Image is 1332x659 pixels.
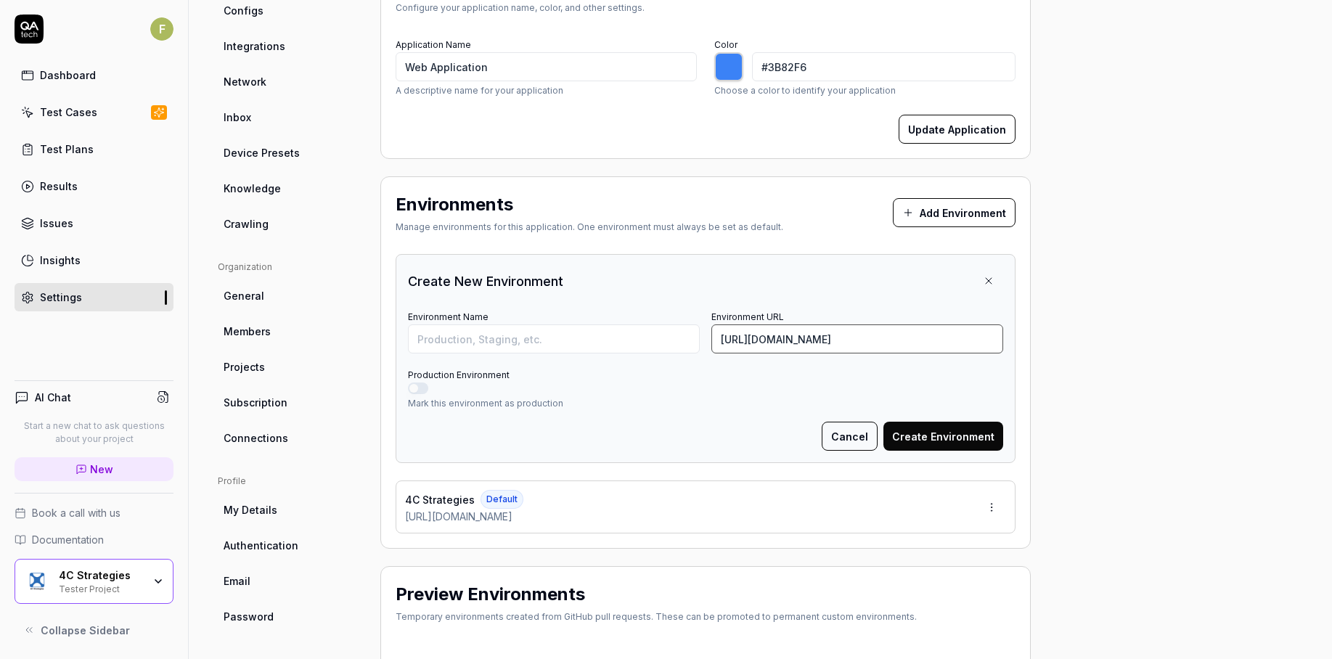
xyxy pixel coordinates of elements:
[15,615,173,644] button: Collapse Sidebar
[408,271,563,291] h3: Create New Environment
[59,582,143,594] div: Tester Project
[224,38,285,54] span: Integrations
[15,135,173,163] a: Test Plans
[15,505,173,520] a: Book a call with us
[218,175,357,202] a: Knowledge
[40,290,82,305] div: Settings
[396,39,471,50] label: Application Name
[40,142,94,157] div: Test Plans
[481,490,523,509] span: Default
[40,179,78,194] div: Results
[218,68,357,95] a: Network
[150,15,173,44] button: F
[15,172,173,200] a: Results
[396,1,645,15] div: Configure your application name, color, and other settings.
[224,216,269,232] span: Crawling
[15,457,173,481] a: New
[408,311,489,322] label: Environment Name
[405,492,475,507] span: 4C Strategies
[218,532,357,559] a: Authentication
[218,496,357,523] a: My Details
[218,261,357,274] div: Organization
[15,532,173,547] a: Documentation
[224,324,271,339] span: Members
[15,559,173,604] button: 4C Strategies Logo4C StrategiesTester Project
[15,61,173,89] a: Dashboard
[218,603,357,630] a: Password
[224,288,264,303] span: General
[224,573,250,589] span: Email
[41,623,130,638] span: Collapse Sidebar
[405,509,512,524] span: [URL][DOMAIN_NAME]
[224,74,266,89] span: Network
[32,532,104,547] span: Documentation
[883,422,1003,451] button: Create Environment
[15,209,173,237] a: Issues
[32,505,120,520] span: Book a call with us
[90,462,113,477] span: New
[218,33,357,60] a: Integrations
[218,353,357,380] a: Projects
[15,419,173,446] p: Start a new chat to ask questions about your project
[899,115,1016,144] button: Update Application
[224,181,281,196] span: Knowledge
[218,210,357,237] a: Crawling
[408,397,1003,410] p: Mark this environment as production
[40,216,73,231] div: Issues
[224,145,300,160] span: Device Presets
[752,52,1016,81] input: #3B82F6
[224,538,298,553] span: Authentication
[59,569,143,582] div: 4C Strategies
[40,253,81,268] div: Insights
[218,282,357,309] a: General
[224,430,288,446] span: Connections
[15,246,173,274] a: Insights
[218,568,357,594] a: Email
[40,105,97,120] div: Test Cases
[224,395,287,410] span: Subscription
[224,609,274,624] span: Password
[396,192,513,218] h2: Environments
[218,318,357,345] a: Members
[396,581,585,607] h2: Preview Environments
[40,67,96,83] div: Dashboard
[15,98,173,126] a: Test Cases
[224,502,277,517] span: My Details
[396,52,697,81] input: My Application
[35,390,71,405] h4: AI Chat
[711,311,784,322] label: Environment URL
[218,425,357,451] a: Connections
[714,39,737,50] label: Color
[408,369,510,380] label: Production Environment
[396,610,917,623] div: Temporary environments created from GitHub pull requests. These can be promoted to permanent cust...
[218,104,357,131] a: Inbox
[15,283,173,311] a: Settings
[822,422,878,451] button: Cancel
[224,3,263,18] span: Configs
[224,359,265,374] span: Projects
[218,475,357,488] div: Profile
[711,324,1003,353] input: https://example.com
[224,110,251,125] span: Inbox
[218,389,357,416] a: Subscription
[150,17,173,41] span: F
[408,324,700,353] input: Production, Staging, etc.
[396,221,783,234] div: Manage environments for this application. One environment must always be set as default.
[396,84,697,97] p: A descriptive name for your application
[218,139,357,166] a: Device Presets
[893,198,1016,227] button: Add Environment
[714,84,1016,97] p: Choose a color to identify your application
[24,568,50,594] img: 4C Strategies Logo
